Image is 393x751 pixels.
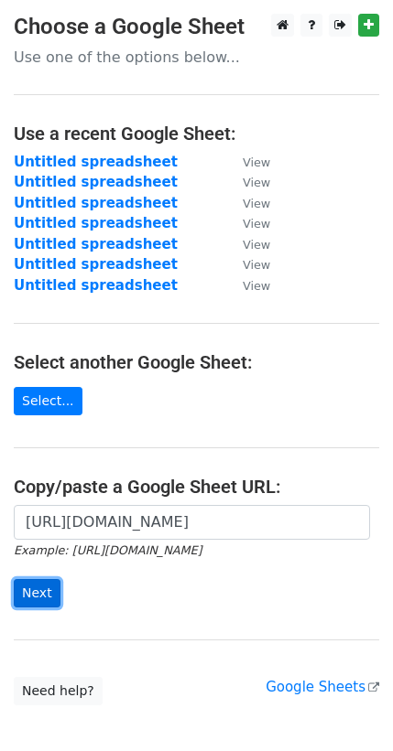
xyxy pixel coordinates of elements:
[243,258,270,272] small: View
[14,277,178,294] a: Untitled spreadsheet
[243,279,270,293] small: View
[243,238,270,252] small: View
[14,154,178,170] a: Untitled spreadsheet
[14,476,379,498] h4: Copy/paste a Google Sheet URL:
[14,351,379,373] h4: Select another Google Sheet:
[224,215,270,231] a: View
[14,505,370,540] input: Paste your Google Sheet URL here
[224,195,270,211] a: View
[14,236,178,252] a: Untitled spreadsheet
[224,236,270,252] a: View
[14,123,379,145] h4: Use a recent Google Sheet:
[14,48,379,67] p: Use one of the options below...
[14,387,82,415] a: Select...
[224,277,270,294] a: View
[224,174,270,190] a: View
[224,154,270,170] a: View
[243,197,270,210] small: View
[243,156,270,169] small: View
[14,677,103,705] a: Need help?
[301,663,393,751] iframe: Chat Widget
[14,215,178,231] a: Untitled spreadsheet
[14,256,178,273] a: Untitled spreadsheet
[14,543,202,557] small: Example: [URL][DOMAIN_NAME]
[14,195,178,211] a: Untitled spreadsheet
[14,174,178,190] a: Untitled spreadsheet
[243,176,270,189] small: View
[14,14,379,40] h3: Choose a Google Sheet
[243,217,270,231] small: View
[266,679,379,695] a: Google Sheets
[224,256,270,273] a: View
[14,579,60,607] input: Next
